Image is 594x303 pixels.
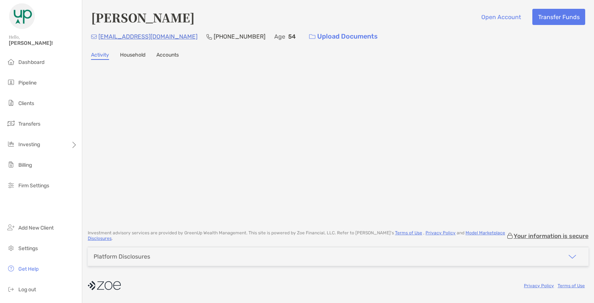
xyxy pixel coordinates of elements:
img: Zoe Logo [9,3,35,29]
img: firm-settings icon [7,181,15,190]
a: Activity [91,52,109,60]
a: Household [120,52,145,60]
span: Log out [18,286,36,293]
p: Your information is secure [514,232,588,239]
button: Transfer Funds [532,9,585,25]
a: Privacy Policy [425,230,456,235]
img: dashboard icon [7,57,15,66]
img: transfers icon [7,119,15,128]
img: clients icon [7,98,15,107]
a: Terms of Use [395,230,422,235]
img: Phone Icon [206,34,212,40]
img: add_new_client icon [7,223,15,232]
img: Email Icon [91,35,97,39]
p: Investment advisory services are provided by GreenUp Wealth Management . This site is powered by ... [88,230,506,241]
a: Terms of Use [558,283,585,288]
img: investing icon [7,140,15,148]
a: Privacy Policy [524,283,554,288]
p: 54 [288,32,296,41]
img: icon arrow [568,252,577,261]
h4: [PERSON_NAME] [91,9,195,26]
img: logout icon [7,285,15,293]
span: Pipeline [18,80,37,86]
span: Investing [18,141,40,148]
span: Get Help [18,266,39,272]
a: Accounts [156,52,179,60]
img: button icon [309,34,315,39]
img: settings icon [7,244,15,252]
span: Add New Client [18,225,54,231]
span: Dashboard [18,59,44,65]
a: Upload Documents [304,29,383,44]
button: Open Account [475,9,526,25]
a: Model Marketplace Disclosures [88,230,505,241]
div: Platform Disclosures [94,253,150,260]
p: Age [274,32,285,41]
span: [PERSON_NAME]! [9,40,77,46]
img: get-help icon [7,264,15,273]
span: Firm Settings [18,183,49,189]
img: pipeline icon [7,78,15,87]
span: Billing [18,162,32,168]
p: [EMAIL_ADDRESS][DOMAIN_NAME] [98,32,198,41]
p: [PHONE_NUMBER] [214,32,265,41]
span: Transfers [18,121,40,127]
span: Settings [18,245,38,252]
span: Clients [18,100,34,107]
img: billing icon [7,160,15,169]
img: company logo [88,277,121,294]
